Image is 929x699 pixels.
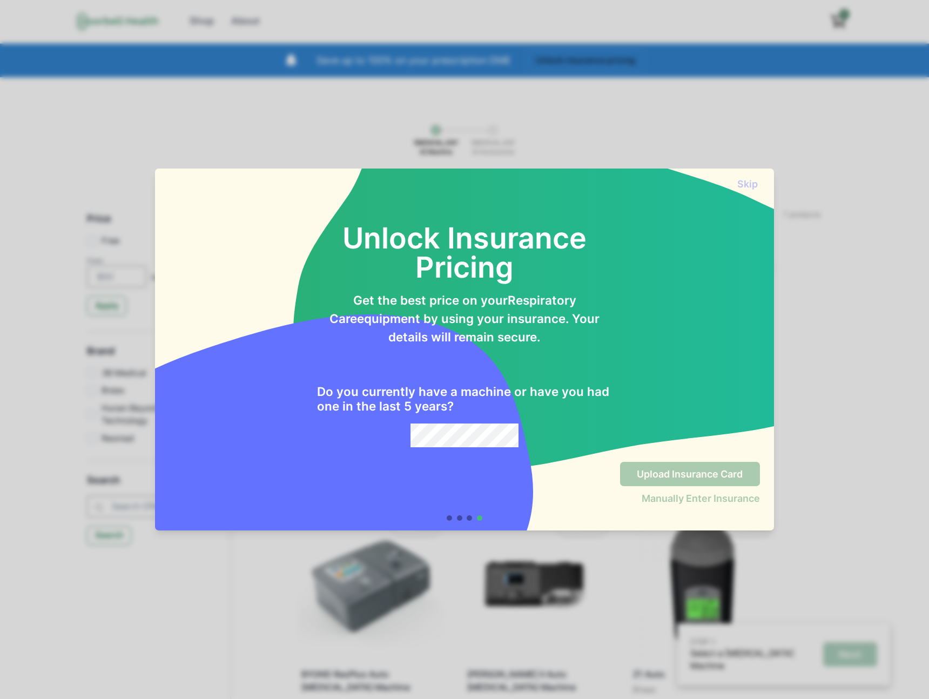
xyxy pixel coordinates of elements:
[317,291,612,346] p: Get the best price on your Respiratory Care equipment by using your insurance. Your details will ...
[736,178,760,190] button: Skip
[642,493,760,504] button: Manually Enter Insurance
[317,385,612,414] h2: Do you currently have a machine or have you had one in the last 5 years?
[637,468,743,480] p: Upload Insurance Card
[317,194,612,281] h2: Unlock Insurance Pricing
[620,462,760,486] button: Upload Insurance Card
